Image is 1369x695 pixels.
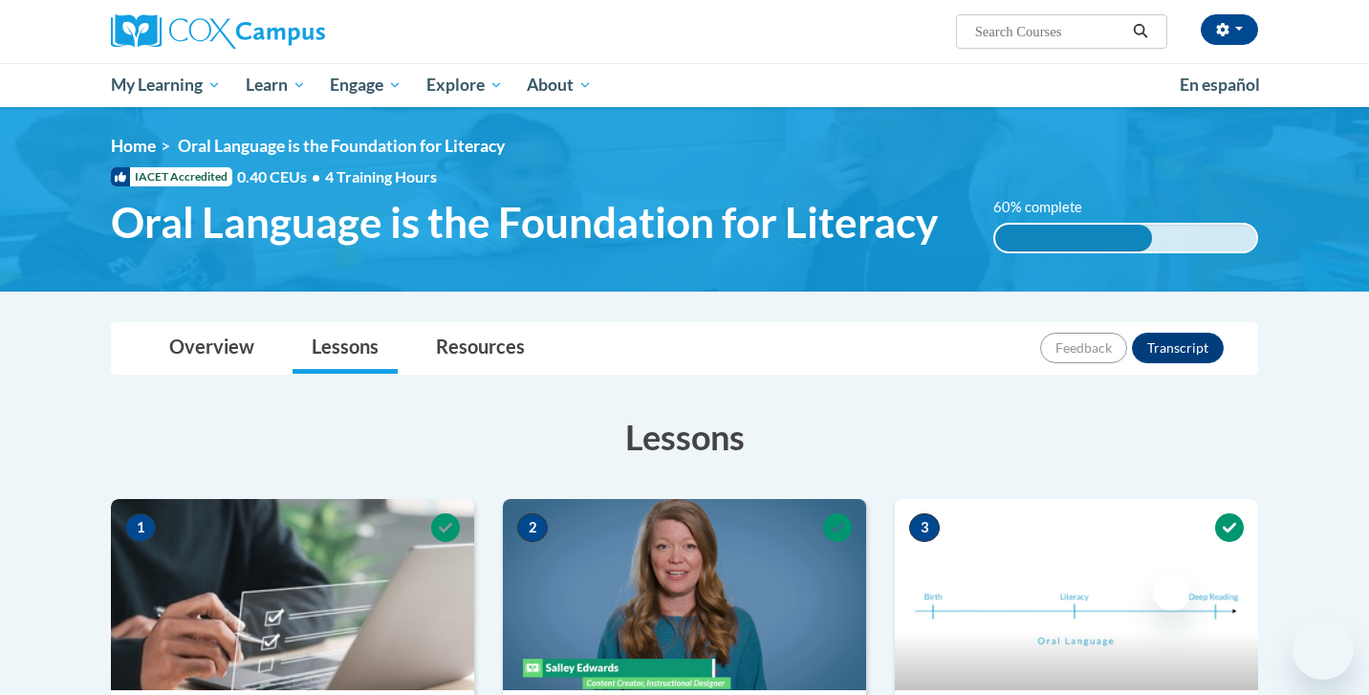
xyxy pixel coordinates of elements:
[111,14,474,49] a: Cox Campus
[178,136,505,156] span: Oral Language is the Foundation for Literacy
[111,499,474,690] img: Course Image
[1201,14,1258,45] button: Account Settings
[517,513,548,542] span: 2
[515,63,605,107] a: About
[909,513,940,542] span: 3
[111,74,221,97] span: My Learning
[330,74,402,97] span: Engage
[527,74,592,97] span: About
[325,167,437,185] span: 4 Training Hours
[246,74,306,97] span: Learn
[150,323,273,374] a: Overview
[237,166,325,187] span: 0.40 CEUs
[317,63,414,107] a: Engage
[417,323,544,374] a: Resources
[1153,573,1191,611] iframe: Close message
[111,14,325,49] img: Cox Campus
[111,136,156,156] a: Home
[426,74,503,97] span: Explore
[1126,20,1155,43] button: Search
[1180,75,1260,95] span: En español
[293,323,398,374] a: Lessons
[414,63,515,107] a: Explore
[895,499,1258,690] img: Course Image
[973,20,1126,43] input: Search Courses
[111,413,1258,461] h3: Lessons
[111,167,232,186] span: IACET Accredited
[125,513,156,542] span: 1
[82,63,1287,107] div: Main menu
[111,197,938,248] span: Oral Language is the Foundation for Literacy
[995,225,1152,251] div: 60% complete
[1132,333,1224,363] button: Transcript
[312,167,320,185] span: •
[993,197,1103,218] label: 60% complete
[1293,619,1354,680] iframe: Button to launch messaging window
[233,63,318,107] a: Learn
[98,63,233,107] a: My Learning
[503,499,866,690] img: Course Image
[1040,333,1127,363] button: Feedback
[1167,65,1272,105] a: En español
